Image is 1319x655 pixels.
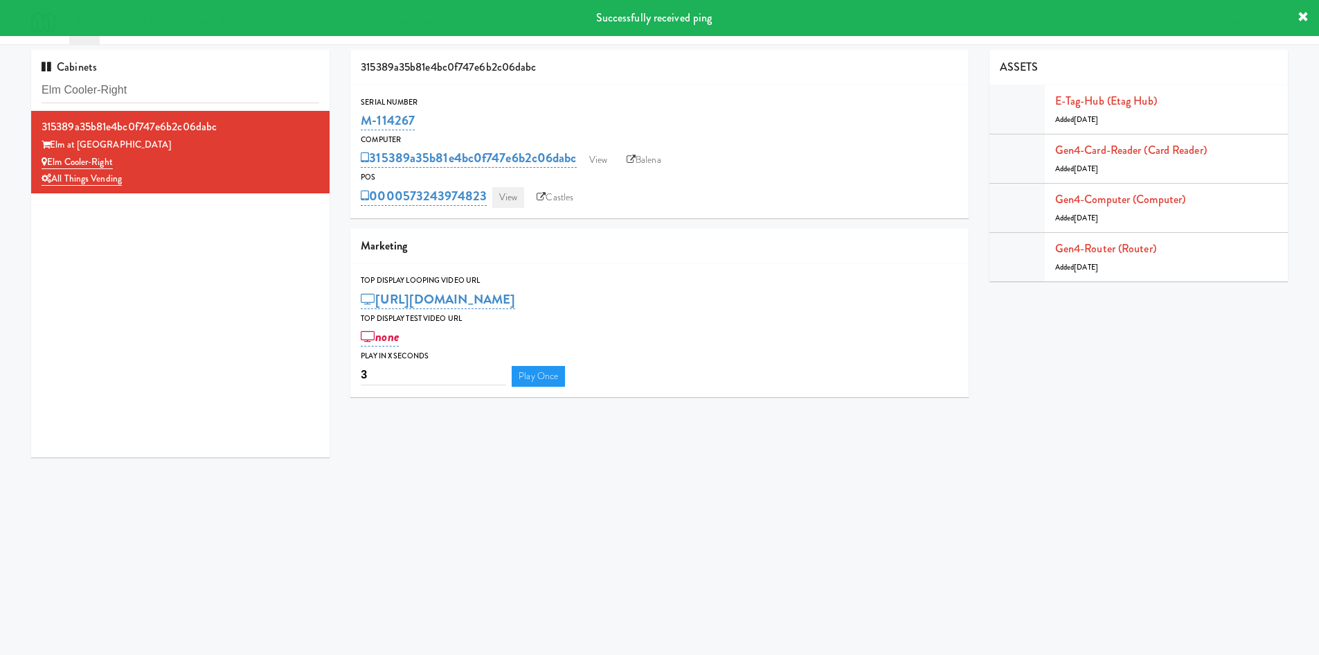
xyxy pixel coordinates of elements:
[42,78,319,103] input: Search cabinets
[361,327,399,347] a: none
[1055,213,1098,223] span: Added
[1055,164,1098,174] span: Added
[361,290,515,309] a: [URL][DOMAIN_NAME]
[1055,191,1185,207] a: Gen4-computer (Computer)
[492,187,524,208] a: View
[1055,142,1207,158] a: Gen4-card-reader (Card Reader)
[512,366,565,387] a: Play Once
[530,187,580,208] a: Castles
[42,116,319,137] div: 315389a35b81e4bc0f747e6b2c06dabc
[1055,262,1098,272] span: Added
[620,150,668,171] a: Balena
[1074,114,1098,125] span: [DATE]
[361,111,415,130] a: M-114267
[361,171,958,184] div: POS
[1055,114,1098,125] span: Added
[42,137,319,154] div: Elm at [GEOGRAPHIC_DATA]
[361,96,958,110] div: Serial Number
[1000,59,1039,75] span: ASSETS
[1074,213,1098,223] span: [DATE]
[361,148,576,168] a: 315389a35b81e4bc0f747e6b2c06dabc
[1074,262,1098,272] span: [DATE]
[361,238,407,254] span: Marketing
[350,50,969,85] div: 315389a35b81e4bc0f747e6b2c06dabc
[31,111,330,193] li: 315389a35b81e4bc0f747e6b2c06dabcElm at [GEOGRAPHIC_DATA] Elm Cooler-RightAll Things Vending
[1055,241,1156,256] a: Gen4-router (Router)
[596,10,712,26] span: Successfully received ping
[361,186,487,206] a: 0000573243974823
[1074,164,1098,174] span: [DATE]
[361,312,958,326] div: Top Display Test Video Url
[582,150,614,171] a: View
[42,59,97,75] span: Cabinets
[361,133,958,147] div: Computer
[361,274,958,288] div: Top Display Looping Video Url
[42,172,122,186] a: All Things Vending
[361,349,958,363] div: Play in X seconds
[42,155,113,169] a: Elm Cooler-Right
[1055,93,1157,109] a: E-tag-hub (Etag Hub)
